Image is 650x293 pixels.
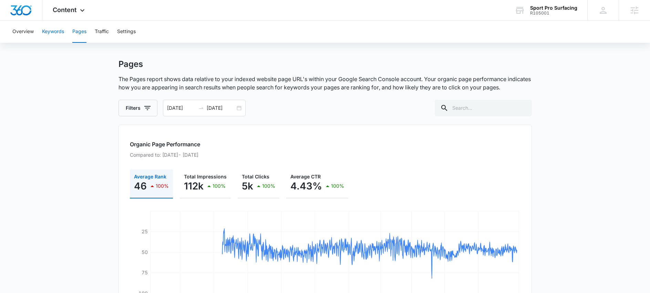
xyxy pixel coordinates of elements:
button: Filters [118,100,157,116]
p: 100% [156,184,169,188]
input: Start date [167,104,196,112]
span: Total Clicks [242,174,269,179]
p: 4.43% [290,180,322,192]
span: Total Impressions [184,174,227,179]
p: 5k [242,180,253,192]
button: Keywords [42,21,64,43]
tspan: 75 [142,270,148,275]
span: Content [53,6,76,13]
h1: Pages [118,59,143,69]
input: Search... [435,100,532,116]
p: 100% [262,184,275,188]
p: The Pages report shows data relative to your indexed website page URL's within your Google Search... [118,75,532,91]
button: Overview [12,21,34,43]
p: 100% [331,184,344,188]
button: Pages [72,21,86,43]
p: Compared to: [DATE] - [DATE] [130,151,520,158]
button: Traffic [95,21,109,43]
div: account id [530,11,577,16]
span: Average CTR [290,174,321,179]
input: End date [207,104,235,112]
span: swap-right [198,105,204,111]
tspan: 25 [142,228,148,234]
button: Settings [117,21,136,43]
h2: Organic Page Performance [130,140,520,148]
span: to [198,105,204,111]
p: 100% [213,184,226,188]
tspan: 50 [142,249,148,255]
div: account name [530,5,577,11]
span: Average Rank [134,174,166,179]
p: 46 [134,180,147,192]
p: 112k [184,180,204,192]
